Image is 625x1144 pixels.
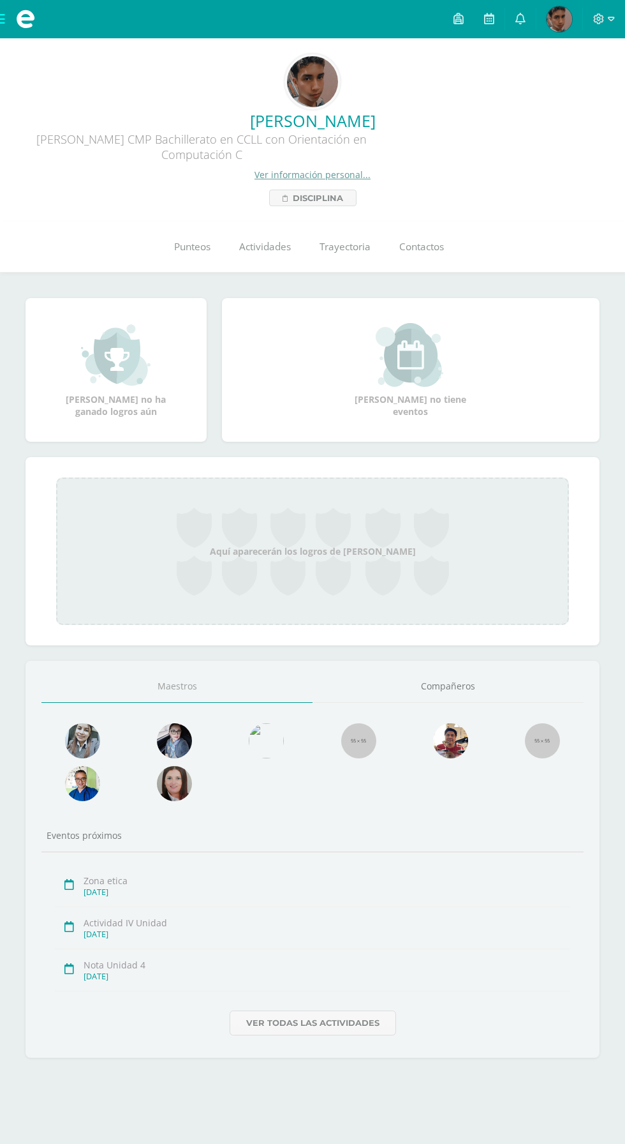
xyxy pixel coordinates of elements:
div: [PERSON_NAME] CMP Bachillerato en CCLL con Orientación en Computación C [10,132,393,169]
div: Actividad IV Unidad [84,917,570,929]
img: 55x55 [525,723,560,758]
a: [PERSON_NAME] [10,110,615,132]
span: Disciplina [293,190,343,206]
div: Aquí aparecerán los logros de [PERSON_NAME] [56,478,569,625]
img: c25c8a4a46aeab7e345bf0f34826bacf.png [249,723,284,758]
img: 55x55 [341,723,376,758]
a: Maestros [41,670,312,703]
img: 10741f48bcca31577cbcd80b61dad2f3.png [65,766,100,801]
img: 9f0756336bf76ef3afc8cadeb96d1fce.png [547,6,572,32]
a: Ver información personal... [254,169,371,181]
img: 45bd7986b8947ad7e5894cbc9b781108.png [65,723,100,758]
img: achievement_small.png [81,323,151,387]
div: Eventos próximos [41,829,584,841]
div: [DATE] [84,929,570,940]
img: 67c3d6f6ad1c930a517675cdc903f95f.png [157,766,192,801]
span: Actividades [239,240,291,253]
div: Nota Unidad 4 [84,959,570,971]
div: [PERSON_NAME] no tiene eventos [347,323,474,418]
img: b8baad08a0802a54ee139394226d2cf3.png [157,723,192,758]
span: Contactos [399,240,444,253]
div: Zona etica [84,875,570,887]
img: ef2a102ca6f3fdb3845743509d8d1b3f.png [287,56,338,107]
a: Disciplina [269,190,357,206]
div: [DATE] [84,887,570,898]
a: Punteos [159,222,224,273]
img: 11152eb22ca3048aebc25a5ecf6973a7.png [433,723,468,758]
a: Trayectoria [305,222,385,273]
span: Punteos [174,240,210,253]
a: Ver todas las actividades [230,1011,396,1035]
img: event_small.png [376,323,445,387]
a: Compañeros [312,670,584,703]
div: [PERSON_NAME] no ha ganado logros aún [52,323,180,418]
span: Trayectoria [320,240,371,253]
a: Actividades [224,222,305,273]
div: [DATE] [84,971,570,982]
a: Contactos [385,222,458,273]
